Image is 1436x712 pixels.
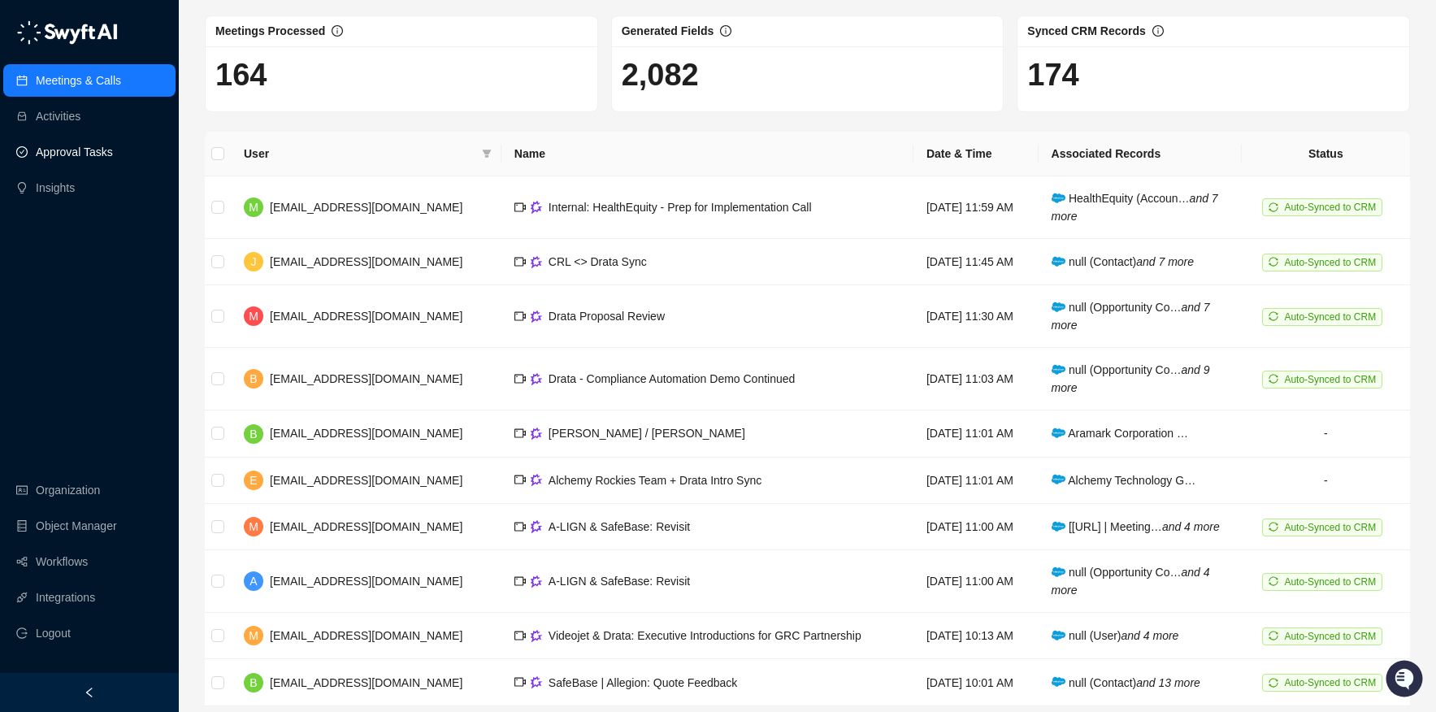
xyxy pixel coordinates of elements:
span: Logout [36,617,71,649]
span: sync [1269,576,1278,586]
p: Welcome 👋 [16,65,296,91]
span: Aramark Corporation … [1052,427,1188,440]
span: sync [1269,257,1278,267]
span: sync [1269,202,1278,212]
span: A-LIGN & SafeBase: Revisit [549,575,690,588]
span: SafeBase | Allegion: Quote Feedback [549,676,737,689]
img: gong-Dwh8HbPa.png [531,575,542,588]
span: A-LIGN & SafeBase: Revisit [549,520,690,533]
i: and 4 more [1121,629,1179,642]
button: Start new chat [276,152,296,171]
td: [DATE] 10:01 AM [913,659,1039,705]
span: filter [482,149,492,158]
span: sync [1269,311,1278,321]
span: Auto-Synced to CRM [1284,202,1376,213]
td: [DATE] 11:01 AM [913,458,1039,504]
span: M [249,518,258,536]
h2: How can we help? [16,91,296,117]
iframe: Open customer support [1384,658,1428,702]
i: and 7 more [1052,301,1210,332]
span: video-camera [514,310,526,322]
span: filter [479,141,495,166]
img: Swyft AI [16,16,49,49]
span: video-camera [514,202,526,213]
span: left [84,687,95,698]
span: M [249,307,258,325]
img: gong-Dwh8HbPa.png [531,373,542,385]
i: and 13 more [1136,676,1200,689]
span: Auto-Synced to CRM [1284,374,1376,385]
a: Organization [36,474,100,506]
i: and 4 more [1052,566,1210,597]
td: [DATE] 11:45 AM [913,239,1039,285]
td: [DATE] 11:03 AM [913,348,1039,410]
span: User [244,145,475,163]
span: CRL <> Drata Sync [549,255,647,268]
span: video-camera [514,575,526,587]
span: [EMAIL_ADDRESS][DOMAIN_NAME] [270,474,462,487]
th: Name [501,132,913,176]
span: null (Contact) [1052,676,1200,689]
span: sync [1269,678,1278,688]
span: [EMAIL_ADDRESS][DOMAIN_NAME] [270,201,462,214]
td: [DATE] 11:00 AM [913,550,1039,613]
td: [DATE] 11:59 AM [913,176,1039,239]
span: M [249,198,258,216]
a: Meetings & Calls [36,64,121,97]
span: Status [89,228,125,244]
div: Start new chat [55,147,267,163]
span: B [249,674,257,692]
h1: 2,082 [622,56,994,93]
i: and 9 more [1052,363,1210,394]
i: and 7 more [1052,192,1218,223]
a: Activities [36,100,80,132]
span: Generated Fields [622,24,714,37]
a: 📶Status [67,221,132,250]
span: Auto-Synced to CRM [1284,257,1376,268]
span: Drata - Compliance Automation Demo Continued [549,372,796,385]
span: Pylon [162,267,197,280]
span: [[URL] | Meeting… [1052,520,1220,533]
span: sync [1269,522,1278,532]
a: Powered byPylon [115,267,197,280]
span: A [249,572,257,590]
span: M [249,627,258,645]
a: Workflows [36,545,88,578]
span: Alchemy Rockies Team + Drata Intro Sync [549,474,761,487]
th: Date & Time [913,132,1039,176]
span: Internal: HealthEquity - Prep for Implementation Call [549,201,812,214]
td: - [1242,458,1410,504]
a: Integrations [36,581,95,614]
i: and 7 more [1136,255,1194,268]
a: 📚Docs [10,221,67,250]
span: [EMAIL_ADDRESS][DOMAIN_NAME] [270,575,462,588]
span: B [249,425,257,443]
a: Approval Tasks [36,136,113,168]
div: We're available if you need us! [55,163,206,176]
span: video-camera [514,256,526,267]
span: null (Contact) [1052,255,1194,268]
span: [EMAIL_ADDRESS][DOMAIN_NAME] [270,629,462,642]
img: gong-Dwh8HbPa.png [531,520,542,532]
span: J [251,253,257,271]
th: Status [1242,132,1410,176]
th: Associated Records [1039,132,1242,176]
span: video-camera [514,373,526,384]
span: Auto-Synced to CRM [1284,677,1376,688]
span: null (Opportunity Co… [1052,301,1210,332]
td: - [1242,410,1410,457]
span: logout [16,627,28,639]
img: gong-Dwh8HbPa.png [531,428,542,440]
td: [DATE] 11:30 AM [913,285,1039,348]
img: 5124521997842_fc6d7dfcefe973c2e489_88.png [16,147,46,176]
span: Videojet & Drata: Executive Introductions for GRC Partnership [549,629,861,642]
td: [DATE] 11:01 AM [913,410,1039,457]
span: video-camera [514,630,526,641]
span: [EMAIL_ADDRESS][DOMAIN_NAME] [270,372,462,385]
span: sync [1269,631,1278,640]
img: gong-Dwh8HbPa.png [531,630,542,642]
i: and 4 more [1162,520,1220,533]
span: null (Opportunity Co… [1052,566,1210,597]
h1: 164 [215,56,588,93]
